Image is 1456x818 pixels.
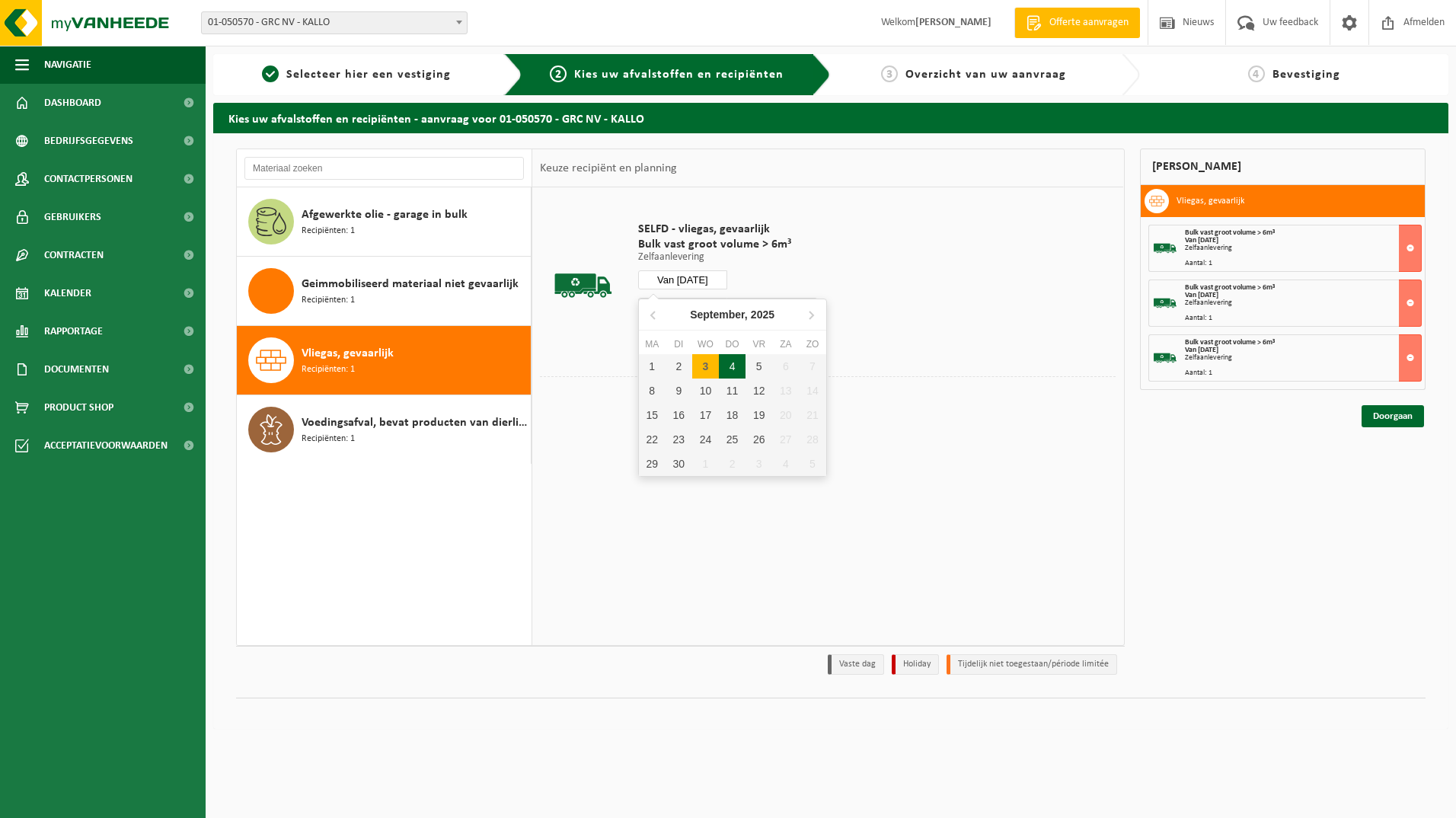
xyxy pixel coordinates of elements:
[44,198,101,236] span: Gebruikers
[1185,315,1422,322] div: Aantal: 1
[746,427,772,452] div: 26
[44,236,104,274] span: Contracten
[244,157,524,180] input: Materiaal zoeken
[302,414,527,432] span: Voedingsafval, bevat producten van dierlijke oorsprong, onverpakt, categorie 3
[666,427,692,452] div: 23
[666,452,692,476] div: 30
[639,337,666,352] div: ma
[302,432,355,446] span: Recipiënten: 1
[719,403,746,427] div: 18
[638,222,817,237] span: SELFD - vliegas, gevaarlijk
[1185,354,1422,362] div: Zelfaanlevering
[905,69,1066,81] span: Overzicht van uw aanvraag
[828,654,884,675] li: Vaste dag
[915,17,991,28] strong: [PERSON_NAME]
[1248,66,1265,82] span: 4
[302,363,355,377] span: Recipiënten: 1
[237,187,532,257] button: Afgewerkte olie - garage in bulk Recipiënten: 1
[719,427,746,452] div: 25
[1185,346,1218,354] strong: Van [DATE]
[1185,299,1422,307] div: Zelfaanlevering
[44,350,109,388] span: Documenten
[201,11,468,34] span: 01-050570 - GRC NV - KALLO
[947,654,1117,675] li: Tijdelijk niet toegestaan/période limitée
[44,427,168,465] span: Acceptatievoorwaarden
[1185,228,1275,237] span: Bulk vast groot volume > 6m³
[666,354,692,379] div: 2
[44,274,91,312] span: Kalender
[751,309,774,320] i: 2025
[1185,369,1422,377] div: Aantal: 1
[692,354,719,379] div: 3
[638,270,728,289] input: Selecteer datum
[302,293,355,308] span: Recipiënten: 1
[1046,15,1132,30] span: Offerte aanvragen
[719,452,746,476] div: 2
[639,379,666,403] div: 8
[1177,189,1244,213] h3: Vliegas, gevaarlijk
[1185,338,1275,347] span: Bulk vast groot volume > 6m³
[666,379,692,403] div: 9
[746,452,772,476] div: 3
[692,403,719,427] div: 17
[44,84,101,122] span: Dashboard
[302,275,519,293] span: Geimmobiliseerd materiaal niet gevaarlijk
[44,388,113,427] span: Product Shop
[237,257,532,326] button: Geimmobiliseerd materiaal niet gevaarlijk Recipiënten: 1
[1185,244,1422,252] div: Zelfaanlevering
[302,344,394,363] span: Vliegas, gevaarlijk
[202,12,467,34] span: 01-050570 - GRC NV - KALLO
[237,395,532,464] button: Voedingsafval, bevat producten van dierlijke oorsprong, onverpakt, categorie 3 Recipiënten: 1
[1185,236,1218,244] strong: Van [DATE]
[302,206,468,224] span: Afgewerkte olie - garage in bulk
[719,354,746,379] div: 4
[1185,283,1275,292] span: Bulk vast groot volume > 6m³
[746,337,772,352] div: vr
[1272,69,1340,81] span: Bevestiging
[638,237,817,252] span: Bulk vast groot volume > 6m³
[881,66,898,82] span: 3
[727,298,817,318] span: Aantal
[746,403,772,427] div: 19
[302,224,355,238] span: Recipiënten: 1
[666,337,692,352] div: di
[666,403,692,427] div: 16
[692,337,719,352] div: wo
[44,312,103,350] span: Rapportage
[892,654,939,675] li: Holiday
[746,354,772,379] div: 5
[684,302,781,327] div: September,
[44,46,91,84] span: Navigatie
[1362,405,1424,427] a: Doorgaan
[550,66,567,82] span: 2
[772,337,799,352] div: za
[237,326,532,395] button: Vliegas, gevaarlijk Recipiënten: 1
[44,160,133,198] span: Contactpersonen
[719,379,746,403] div: 11
[262,66,279,82] span: 1
[286,69,451,81] span: Selecteer hier een vestiging
[692,427,719,452] div: 24
[221,66,492,84] a: 1Selecteer hier een vestiging
[1185,291,1218,299] strong: Van [DATE]
[638,252,817,263] p: Zelfaanlevering
[213,103,1448,133] h2: Kies uw afvalstoffen en recipiënten - aanvraag voor 01-050570 - GRC NV - KALLO
[1185,260,1422,267] div: Aantal: 1
[719,337,746,352] div: do
[639,452,666,476] div: 29
[639,427,666,452] div: 22
[574,69,784,81] span: Kies uw afvalstoffen en recipiënten
[746,379,772,403] div: 12
[692,379,719,403] div: 10
[44,122,133,160] span: Bedrijfsgegevens
[799,337,825,352] div: zo
[532,149,685,187] div: Keuze recipiënt en planning
[1140,149,1426,185] div: [PERSON_NAME]
[639,403,666,427] div: 15
[639,354,666,379] div: 1
[692,452,719,476] div: 1
[1014,8,1140,38] a: Offerte aanvragen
